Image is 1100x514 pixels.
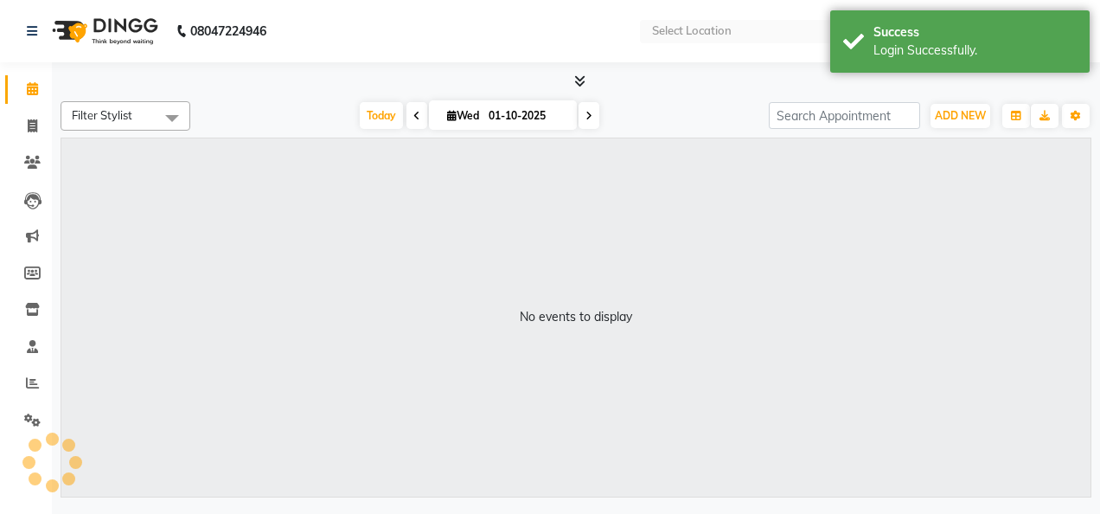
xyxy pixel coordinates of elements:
[873,42,1077,60] div: Login Successfully.
[652,22,732,40] div: Select Location
[935,109,986,122] span: ADD NEW
[769,102,920,129] input: Search Appointment
[190,7,266,55] b: 08047224946
[44,7,163,55] img: logo
[72,108,132,122] span: Filter Stylist
[483,103,570,129] input: 2025-10-01
[873,23,1077,42] div: Success
[360,102,403,129] span: Today
[931,104,990,128] button: ADD NEW
[520,308,632,326] div: No events to display
[443,109,483,122] span: Wed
